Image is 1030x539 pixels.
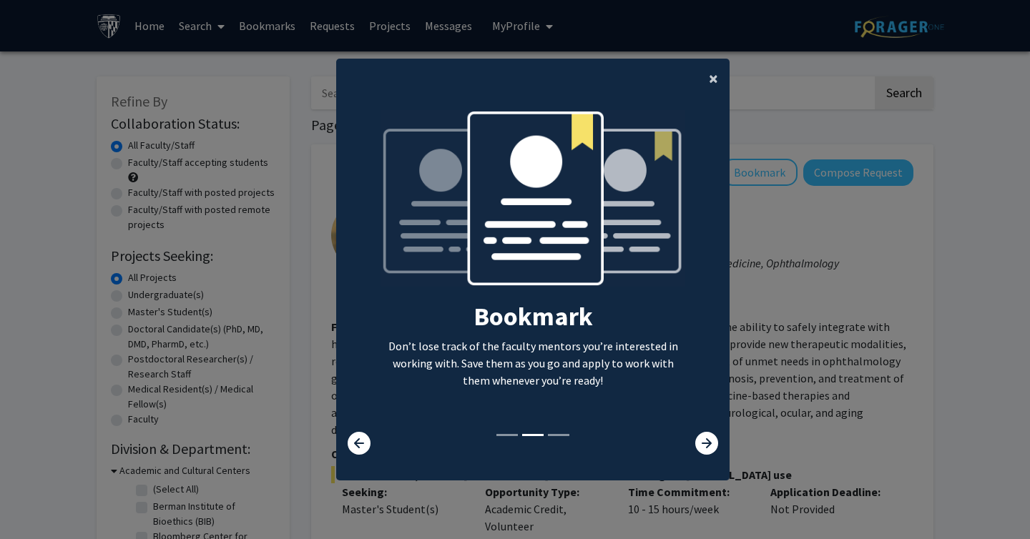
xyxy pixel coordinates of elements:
[697,59,730,99] button: Close
[11,475,61,528] iframe: Chat
[381,337,686,389] p: Don’t lose track of the faculty mentors you’re interested in working with. Save them as you go an...
[709,67,718,89] span: ×
[381,301,686,332] h2: Bookmark
[381,110,686,301] img: bookmark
